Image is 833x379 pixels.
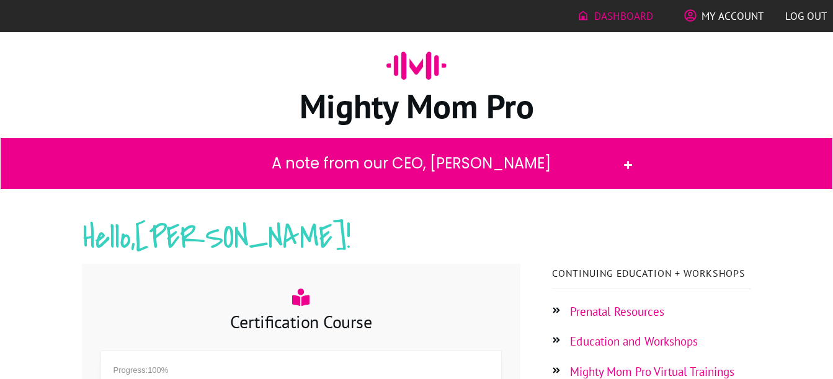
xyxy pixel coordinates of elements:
[148,365,168,375] span: 100%
[570,304,664,319] a: Prenatal Resources
[206,151,617,176] h2: A note from our CEO, [PERSON_NAME]
[684,6,764,27] a: My Account
[114,364,489,378] div: Progress:
[82,215,751,277] h2: Hello, !
[82,84,751,128] h1: Mighty Mom Pro
[552,264,751,282] p: Continuing Education + Workshops
[386,35,447,95] img: ico-mighty-mom
[101,310,501,334] h3: Certification Course
[570,364,734,379] a: Mighty Mom Pro Virtual Trainings
[135,215,347,261] span: [PERSON_NAME]
[594,6,653,27] span: Dashboard
[785,6,827,27] a: Log out
[570,334,698,349] a: Education and Workshops
[577,6,653,27] a: Dashboard
[702,6,764,27] span: My Account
